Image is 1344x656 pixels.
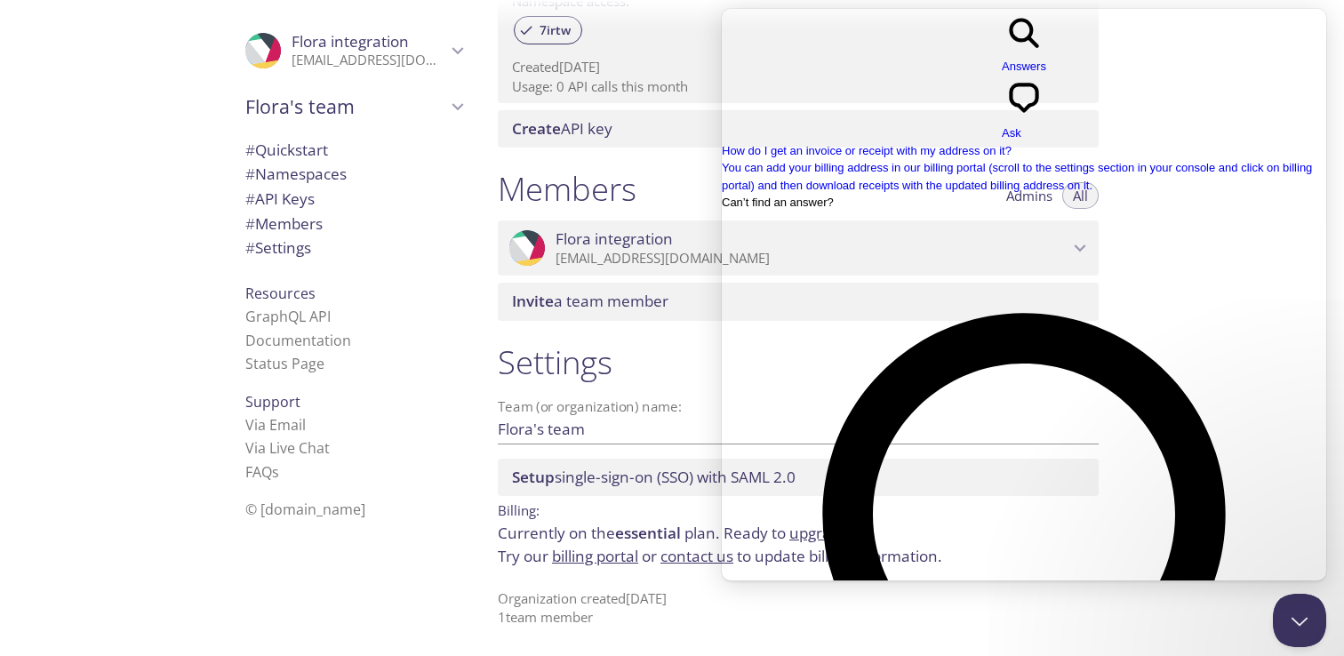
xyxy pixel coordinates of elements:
[231,84,476,130] div: Flora's team
[1273,594,1326,647] iframe: Help Scout Beacon - Close
[498,522,1099,567] p: Currently on the plan.
[498,220,1099,276] div: Flora integration
[498,110,1099,148] div: Create API Key
[231,162,476,187] div: Namespaces
[245,438,330,458] a: Via Live Chat
[512,291,668,311] span: a team member
[245,213,255,234] span: #
[512,58,1084,76] p: Created [DATE]
[245,140,328,160] span: Quickstart
[245,164,347,184] span: Namespaces
[514,16,582,44] div: 7irtw
[498,400,683,413] label: Team (or organization) name:
[245,164,255,184] span: #
[245,213,323,234] span: Members
[245,284,316,303] span: Resources
[245,94,446,119] span: Flora's team
[512,467,796,487] span: single-sign-on (SSO) with SAML 2.0
[512,118,561,139] span: Create
[615,523,681,543] span: essential
[498,283,1099,320] div: Invite a team member
[556,250,1068,268] p: [EMAIL_ADDRESS][DOMAIN_NAME]
[245,500,365,519] span: © [DOMAIN_NAME]
[245,331,351,350] a: Documentation
[245,188,315,209] span: API Keys
[498,459,1099,496] div: Setup SSO
[512,118,612,139] span: API key
[660,546,733,566] a: contact us
[245,307,331,326] a: GraphQL API
[556,229,673,249] span: Flora integration
[498,546,942,566] span: Try our or to update billing information.
[272,462,279,482] span: s
[292,31,409,52] span: Flora integration
[245,415,306,435] a: Via Email
[292,52,446,69] p: [EMAIL_ADDRESS][DOMAIN_NAME]
[231,236,476,260] div: Team Settings
[231,21,476,80] div: Flora integration
[245,354,324,373] a: Status Page
[498,496,1099,522] p: Billing:
[231,187,476,212] div: API Keys
[498,169,636,209] h1: Members
[512,467,555,487] span: Setup
[529,22,581,38] span: 7irtw
[722,9,1326,580] iframe: Help Scout Beacon - Live Chat, Contact Form, and Knowledge Base
[498,342,1099,382] h1: Settings
[498,589,1099,628] p: Organization created [DATE] 1 team member
[245,392,300,412] span: Support
[245,237,311,258] span: Settings
[245,188,255,209] span: #
[231,138,476,163] div: Quickstart
[512,77,1084,96] p: Usage: 0 API calls this month
[231,212,476,236] div: Members
[245,237,255,258] span: #
[552,546,638,566] a: billing portal
[245,140,255,160] span: #
[245,462,279,482] a: FAQ
[512,291,554,311] span: Invite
